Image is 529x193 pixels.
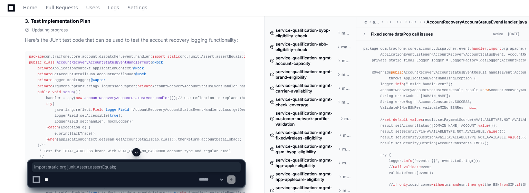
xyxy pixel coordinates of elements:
span: service-qualification-mgmt-fixedwireless-eligibility [276,130,337,141]
span: AccountRecoveryAccountStatusEventHandler.java [426,19,527,25]
span: private [38,78,52,82]
span: () [74,90,78,94]
span: private [38,84,52,88]
span: static [167,55,180,59]
span: master [341,44,351,50]
span: @Mock [135,72,146,76]
span: @Mock [133,66,144,70]
span: when [48,137,57,142]
div: Fixed some dataPop call issues [371,31,433,37]
span: @Captor [91,78,106,82]
span: = [131,108,133,112]
span: master [342,58,351,64]
span: Pull Requests [46,6,78,10]
span: service-qualification-mgmt-carrier-availability [276,83,336,94]
span: values [410,118,423,122]
span: public [391,70,404,75]
span: Updating progress [32,27,68,33]
span: master [342,99,351,105]
span: package [29,55,44,59]
span: dispatcher [412,19,412,25]
span: service-qualification-mgmt-gsm-byop-eligibility [276,144,337,155]
span: default [393,118,408,122]
span: setUp [63,90,74,94]
span: info [395,82,404,86]
div: [DATE] [508,31,519,37]
span: service-qualification-ebb-eligibility-check [276,41,336,52]
span: new [482,88,489,92]
span: @Mock [152,60,163,65]
span: import [244,55,257,59]
span: value [508,135,519,139]
span: Logs [108,6,119,10]
span: import [152,55,165,59]
span: Users [86,6,100,10]
span: core-services [365,19,367,25]
span: try [46,102,52,106]
span: service-qualification-byop-eligibility-check [276,28,336,39]
span: public [29,60,42,65]
span: service-qualification-mgmt-account-capacity [276,55,336,66]
span: Field [93,108,104,112]
span: handler [472,47,487,51]
span: catch [48,125,59,129]
span: master [342,146,351,152]
span: value [478,124,489,128]
h3: 3. Test Implementation Plan [25,18,245,25]
span: loggerField [106,108,129,112]
span: account-core-services [373,19,379,25]
span: service-qualification-mgmt-brand-eligibility [276,69,336,80]
span: new [76,96,82,100]
span: AccountRecoveryAccountStatusEventHandlerTest [57,60,150,65]
span: private [38,72,52,76]
span: service-qualification-mgmt-check-coverage [276,97,336,108]
span: true [110,114,118,118]
span: private [137,84,152,88]
span: master [342,86,351,91]
span: null [468,106,476,110]
span: master [344,116,351,122]
span: master [343,133,351,138]
p: Here's the JUnit test code that can be used to test the account recovery logging functionality: [25,36,245,44]
span: set [385,118,391,122]
span: master [342,30,352,36]
span: class [44,60,55,65]
span: value [487,129,497,134]
span: master [342,72,351,77]
span: service-qualification-mgmt-customer-network-profile-validation [276,110,339,127]
span: import static org.junit.Assert.assertEquals; [34,164,239,170]
span: Home [23,6,37,10]
span: void [52,90,61,94]
span: private [38,66,52,70]
span: import [489,47,501,51]
span: AccountRecoveryAccountStatusEventHandler [84,96,169,100]
span: Active [491,31,505,37]
span: Settings [127,6,147,10]
span: public [38,90,50,94]
span: // Use reflection to replace the logger with our mock [178,96,291,100]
